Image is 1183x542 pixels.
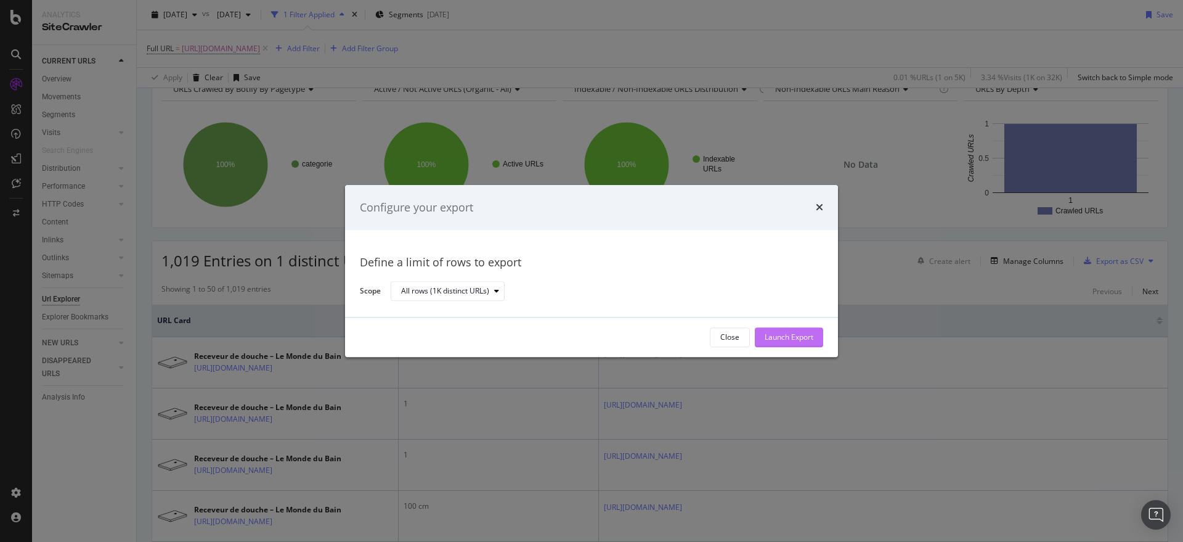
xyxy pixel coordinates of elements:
button: All rows (1K distinct URLs) [391,282,505,302]
div: Define a limit of rows to export [360,255,823,271]
button: Launch Export [755,327,823,347]
div: Launch Export [765,332,813,343]
div: Configure your export [360,200,473,216]
div: times [816,200,823,216]
div: All rows (1K distinct URLs) [401,288,489,295]
div: modal [345,185,838,357]
label: Scope [360,285,381,299]
div: Close [720,332,739,343]
div: Open Intercom Messenger [1141,500,1171,530]
button: Close [710,327,750,347]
